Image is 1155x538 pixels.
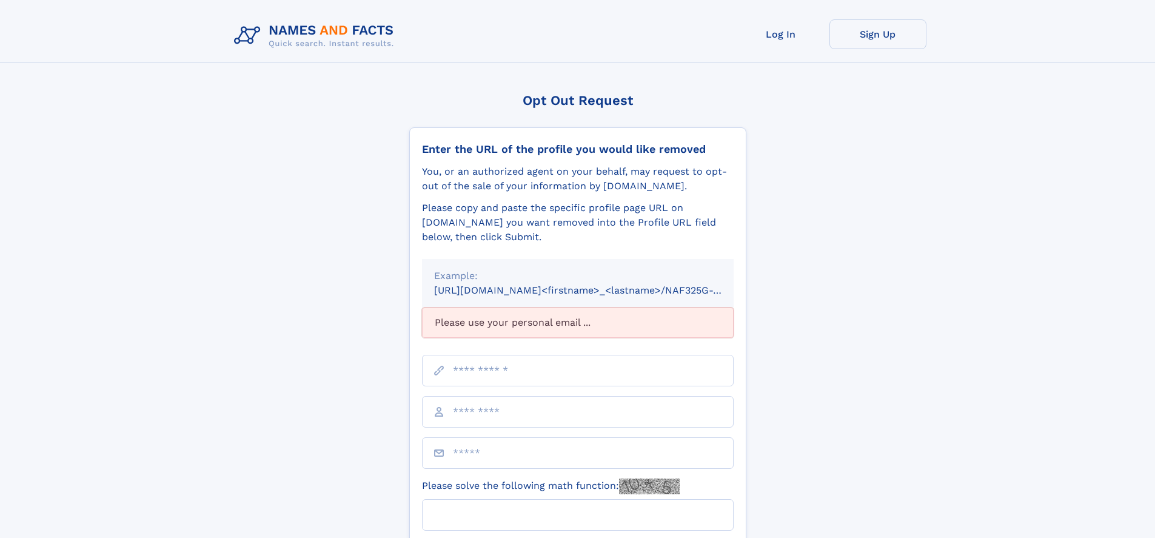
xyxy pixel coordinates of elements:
div: You, or an authorized agent on your behalf, may request to opt-out of the sale of your informatio... [422,164,734,193]
div: Example: [434,269,721,283]
small: [URL][DOMAIN_NAME]<firstname>_<lastname>/NAF325G-xxxxxxxx [434,284,757,296]
img: Logo Names and Facts [229,19,404,52]
div: Opt Out Request [409,93,746,108]
div: Please use your personal email ... [422,308,734,338]
label: Please solve the following math function: [422,479,680,494]
a: Sign Up [829,19,926,49]
div: Enter the URL of the profile you would like removed [422,143,734,156]
div: Please copy and paste the specific profile page URL on [DOMAIN_NAME] you want removed into the Pr... [422,201,734,244]
a: Log In [732,19,829,49]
